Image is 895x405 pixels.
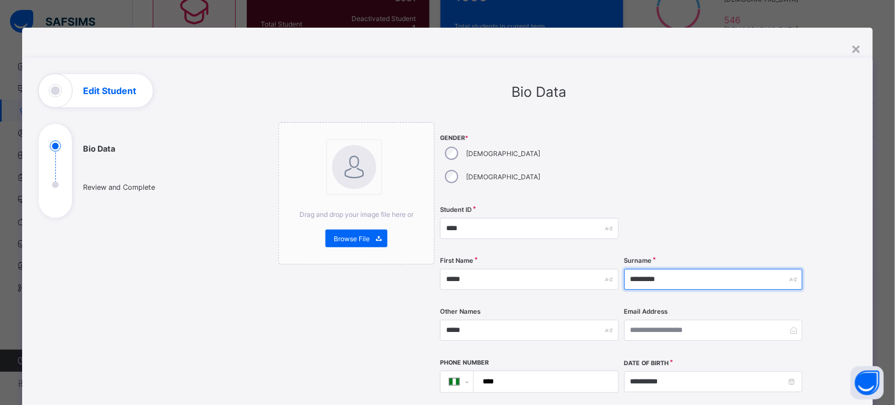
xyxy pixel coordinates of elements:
[299,210,413,219] span: Drag and drop your image file here or
[511,84,566,100] span: Bio Data
[440,134,618,142] span: Gender
[624,360,669,367] label: Date of Birth
[440,257,473,264] label: First Name
[83,86,136,95] h1: Edit Student
[466,173,540,181] label: [DEMOGRAPHIC_DATA]
[440,308,480,315] label: Other Names
[466,149,540,158] label: [DEMOGRAPHIC_DATA]
[440,359,489,366] label: Phone Number
[624,308,668,315] label: Email Address
[851,39,862,58] div: ×
[334,235,370,243] span: Browse File
[440,206,472,214] label: Student ID
[332,145,376,189] img: bannerImage
[851,366,884,399] button: Open asap
[624,257,652,264] label: Surname
[278,122,434,264] div: bannerImageDrag and drop your image file here orBrowse File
